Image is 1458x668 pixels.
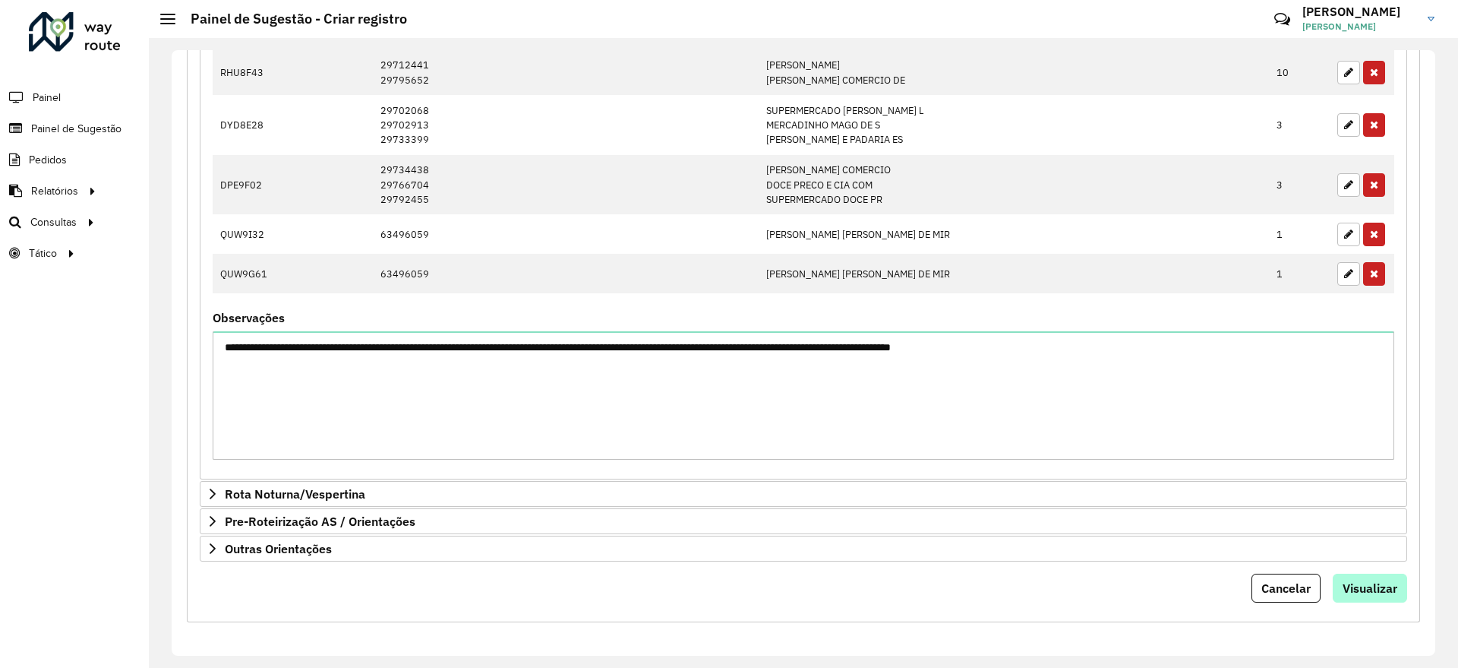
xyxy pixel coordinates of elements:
[1333,574,1407,603] button: Visualizar
[758,214,1268,254] td: [PERSON_NAME] [PERSON_NAME] DE MIR
[1251,574,1321,603] button: Cancelar
[758,50,1268,95] td: [PERSON_NAME] [PERSON_NAME] COMERCIO DE
[29,152,67,168] span: Pedidos
[175,11,407,27] h2: Painel de Sugestão - Criar registro
[373,155,758,215] td: 29734438 29766704 29792455
[373,254,758,293] td: 63496059
[213,95,373,155] td: DYD8E28
[1302,20,1416,33] span: [PERSON_NAME]
[31,183,78,199] span: Relatórios
[1343,581,1397,596] span: Visualizar
[373,50,758,95] td: 29712441 29795652
[30,214,77,230] span: Consultas
[29,245,57,261] span: Tático
[758,155,1268,215] td: [PERSON_NAME] COMERCIO DOCE PRECO E CIA COM SUPERMERCADO DOCE PR
[213,50,373,95] td: RHU8F43
[1261,581,1311,596] span: Cancelar
[1269,155,1330,215] td: 3
[1269,254,1330,293] td: 1
[1269,95,1330,155] td: 3
[758,95,1268,155] td: SUPERMERCADO [PERSON_NAME] L MERCADINHO MAGO DE S [PERSON_NAME] E PADARIA ES
[373,95,758,155] td: 29702068 29702913 29733399
[200,508,1407,534] a: Pre-Roteirização AS / Orientações
[373,214,758,254] td: 63496059
[758,254,1268,293] td: [PERSON_NAME] [PERSON_NAME] DE MIR
[31,121,121,137] span: Painel de Sugestão
[200,481,1407,507] a: Rota Noturna/Vespertina
[200,536,1407,562] a: Outras Orientações
[1269,214,1330,254] td: 1
[1266,3,1299,36] a: Contato Rápido
[213,155,373,215] td: DPE9F02
[33,90,61,106] span: Painel
[225,515,415,527] span: Pre-Roteirização AS / Orientações
[213,254,373,293] td: QUW9G61
[213,309,285,327] label: Observações
[213,214,373,254] td: QUW9I32
[1302,5,1416,19] h3: [PERSON_NAME]
[225,543,332,555] span: Outras Orientações
[225,488,365,500] span: Rota Noturna/Vespertina
[1269,50,1330,95] td: 10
